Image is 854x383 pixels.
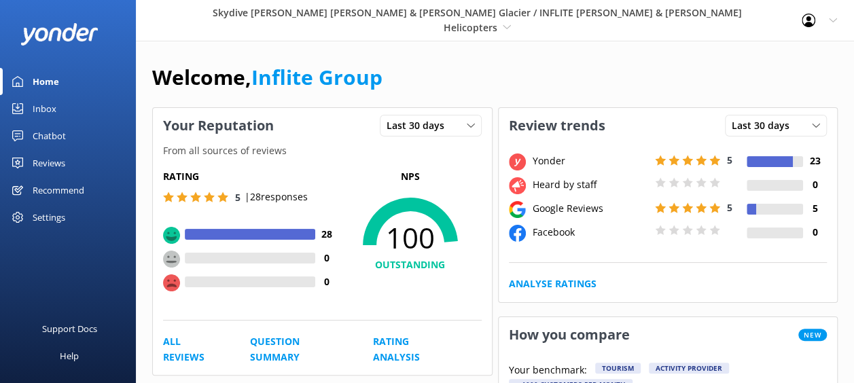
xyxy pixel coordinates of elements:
[315,227,339,242] h4: 28
[529,153,652,168] div: Yonder
[387,118,452,133] span: Last 30 days
[499,317,640,352] h3: How you compare
[529,201,652,216] div: Google Reviews
[153,143,492,158] p: From all sources of reviews
[33,177,84,204] div: Recommend
[250,334,342,365] a: Question Summary
[727,153,732,166] span: 5
[339,169,482,184] p: NPS
[509,363,587,379] p: Your benchmark:
[20,23,99,45] img: yonder-white-logo.png
[42,315,97,342] div: Support Docs
[803,201,827,216] h4: 5
[163,334,219,365] a: All Reviews
[60,342,79,369] div: Help
[803,177,827,192] h4: 0
[529,177,652,192] div: Heard by staff
[339,221,482,255] span: 100
[509,276,597,291] a: Analyse Ratings
[315,274,339,289] h4: 0
[373,334,451,365] a: Rating Analysis
[798,329,827,341] span: New
[727,201,732,214] span: 5
[315,251,339,266] h4: 0
[235,191,241,204] span: 5
[213,6,742,34] span: Skydive [PERSON_NAME] [PERSON_NAME] & [PERSON_NAME] Glacier / INFLITE [PERSON_NAME] & [PERSON_NAM...
[499,108,616,143] h3: Review trends
[339,257,482,272] h4: OUTSTANDING
[152,61,382,94] h1: Welcome,
[732,118,798,133] span: Last 30 days
[153,108,284,143] h3: Your Reputation
[529,225,652,240] div: Facebook
[649,363,729,373] div: Activity Provider
[33,95,56,122] div: Inbox
[803,225,827,240] h4: 0
[251,63,382,91] a: Inflite Group
[33,204,65,231] div: Settings
[33,149,65,177] div: Reviews
[595,363,641,373] div: Tourism
[33,122,66,149] div: Chatbot
[163,169,339,184] h5: Rating
[245,189,308,204] p: | 28 responses
[803,153,827,168] h4: 23
[33,68,59,95] div: Home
